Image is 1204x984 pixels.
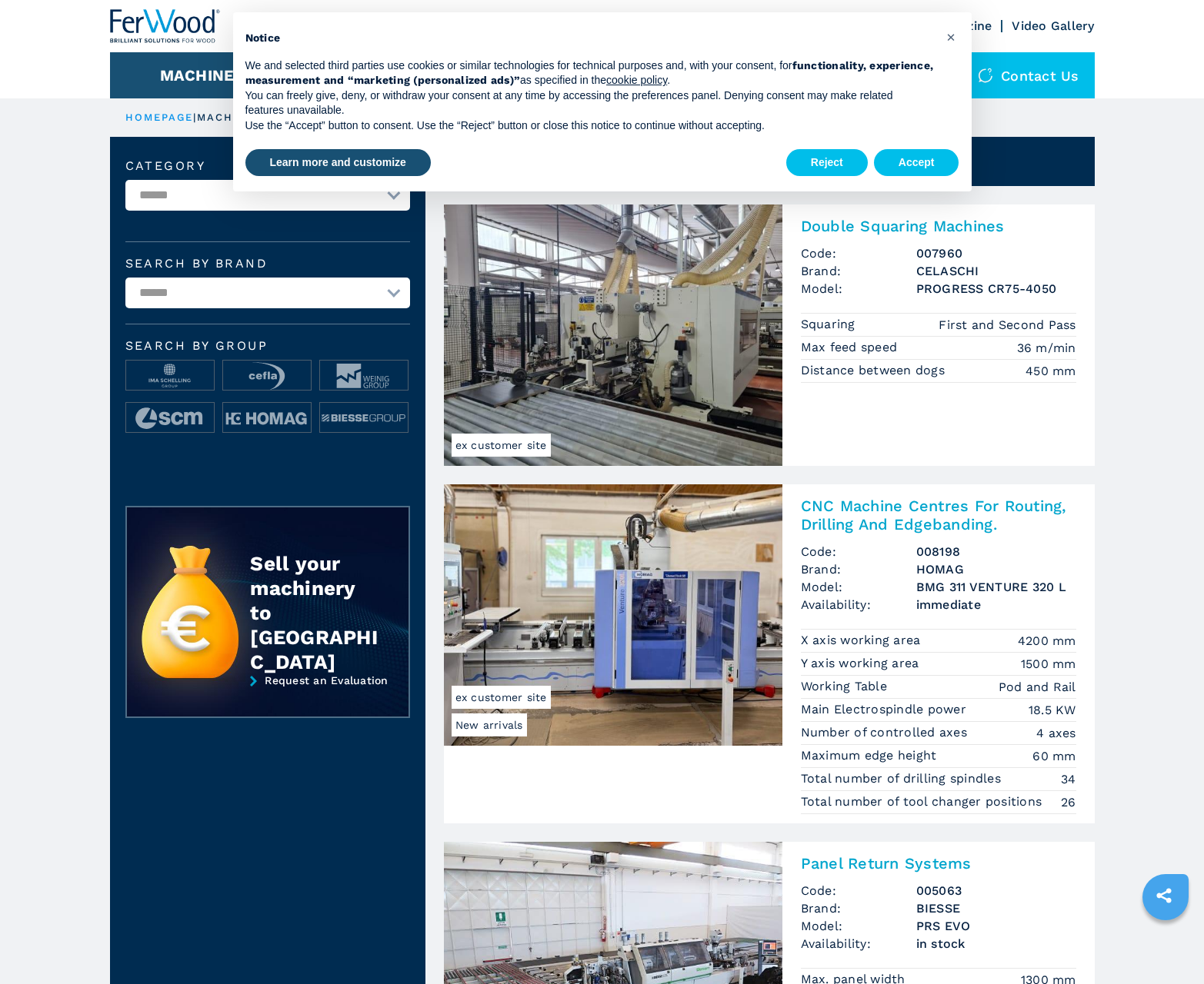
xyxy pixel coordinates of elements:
[245,58,935,88] p: We and selected third parties use cookies or similar technologies for technical purposes and, wit...
[916,560,1076,578] h3: HOMAG
[801,724,972,741] p: Number of controlled axes
[916,899,1076,917] h3: BIESSE
[606,74,667,86] a: cookie policy
[801,935,916,952] span: Availability:
[916,935,1076,952] span: in stock
[320,403,408,434] img: image
[245,118,935,134] p: Use the “Accept” button to consent. Use the “Reject” button or close this notice to continue with...
[916,917,1076,935] h3: PRS EVO
[978,68,993,83] img: Contact us
[125,258,410,270] label: Search by brand
[801,362,949,379] p: Distance between dogs
[916,882,1076,899] h3: 005063
[1061,770,1076,788] em: 34
[801,917,916,935] span: Model:
[444,484,782,746] img: CNC Machine Centres For Routing, Drilling And Edgebanding. HOMAG BMG 311 VENTURE 320 L
[223,403,311,434] img: image
[786,149,868,177] button: Reject
[916,280,1076,298] h3: PROGRESS CR75-4050
[245,88,935,118] p: You can freely give, deny, or withdraw your consent at any time by accessing the preferences pane...
[946,28,956,46] span: ×
[126,403,214,434] img: image
[1139,915,1192,972] iframe: Chat
[1029,701,1076,719] em: 18.5 KW
[452,686,551,709] span: ex customer site
[452,434,551,457] span: ex customer site
[1021,655,1076,673] em: 1500 mm
[245,149,431,177] button: Learn more and customize
[125,674,410,730] a: Request an Evaluation
[801,244,916,262] span: Code:
[1061,793,1076,811] em: 26
[444,204,782,466] img: Double Squaring Machines CELASCHI PROGRESS CR75-4050
[999,678,1076,696] em: Pod and Rail
[1036,724,1076,742] em: 4 axes
[110,9,221,43] img: Ferwood
[801,793,1046,810] p: Total number of tool changer positions
[801,701,971,718] p: Main Electrospindle power
[916,262,1076,280] h3: CELASCHI
[126,361,214,391] img: image
[801,262,916,280] span: Brand:
[874,149,959,177] button: Accept
[801,339,902,356] p: Max feed speed
[916,244,1076,262] h3: 007960
[939,316,1076,334] em: First and Second Pass
[245,59,934,87] strong: functionality, experience, measurement and “marketing (personalized ads)”
[320,361,408,391] img: image
[444,484,1095,823] a: CNC Machine Centres For Routing, Drilling And Edgebanding. HOMAG BMG 311 VENTURE 320 LNew arrival...
[801,854,1076,873] h2: Panel Return Systems
[245,31,935,46] h2: Notice
[1012,18,1094,33] a: Video Gallery
[223,361,311,391] img: image
[801,678,892,695] p: Working Table
[801,770,1006,787] p: Total number of drilling spindles
[1026,362,1076,380] em: 450 mm
[939,25,964,49] button: Close this notice
[801,316,859,333] p: Squaring
[801,280,916,298] span: Model:
[962,52,1095,98] div: Contact us
[125,160,410,172] label: Category
[801,543,916,560] span: Code:
[197,111,263,125] p: machines
[801,899,916,917] span: Brand:
[1018,632,1076,650] em: 4200 mm
[1145,876,1183,915] a: sharethis
[801,497,1076,534] h2: CNC Machine Centres For Routing, Drilling And Edgebanding.
[801,596,916,613] span: Availability:
[193,111,196,123] span: |
[160,66,245,85] button: Machines
[801,882,916,899] span: Code:
[452,713,527,736] span: New arrivals
[1032,747,1076,765] em: 60 mm
[125,111,194,123] a: HOMEPAGE
[801,632,925,649] p: X axis working area
[250,551,378,674] div: Sell your machinery to [GEOGRAPHIC_DATA]
[801,655,923,672] p: Y axis working area
[916,596,1076,613] span: immediate
[444,204,1095,466] a: Double Squaring Machines CELASCHI PROGRESS CR75-4050ex customer siteDouble Squaring MachinesCode:...
[916,578,1076,596] h3: BMG 311 VENTURE 320 L
[801,217,1076,235] h2: Double Squaring Machines
[125,340,410,352] span: Search by group
[916,543,1076,560] h3: 008198
[801,747,941,764] p: Maximum edge height
[801,578,916,596] span: Model:
[1017,339,1076,357] em: 36 m/min
[801,560,916,578] span: Brand:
